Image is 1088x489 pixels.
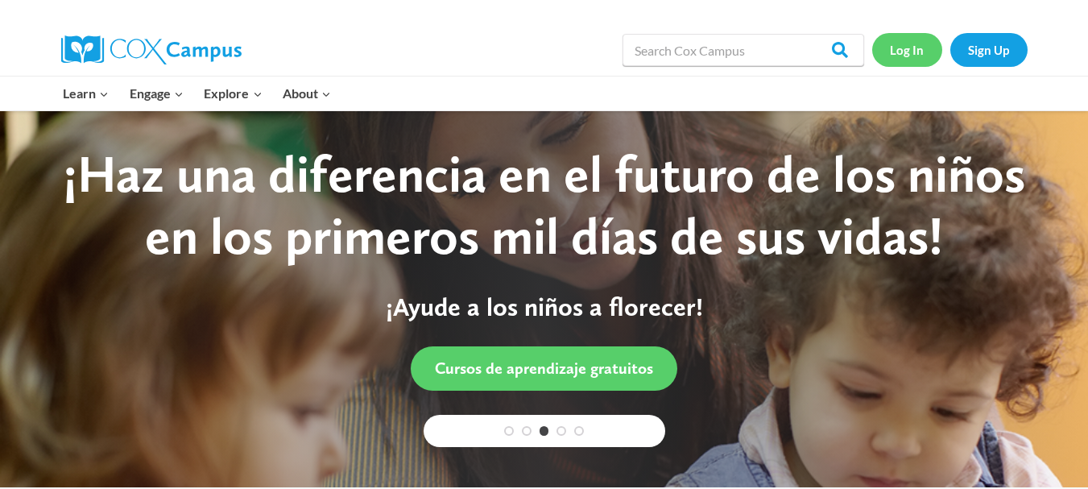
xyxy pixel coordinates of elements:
[872,33,1028,66] nav: Secondary Navigation
[872,33,942,66] a: Log In
[53,77,120,110] button: Child menu of Learn
[556,426,566,436] a: 4
[272,77,341,110] button: Child menu of About
[194,77,273,110] button: Child menu of Explore
[119,77,194,110] button: Child menu of Engage
[41,143,1048,267] div: ¡Haz una diferencia en el futuro de los niños en los primeros mil días de sus vidas!
[53,77,341,110] nav: Primary Navigation
[540,426,549,436] a: 3
[61,35,242,64] img: Cox Campus
[504,426,514,436] a: 1
[623,34,864,66] input: Search Cox Campus
[435,358,653,378] span: Cursos de aprendizaje gratuitos
[411,346,677,391] a: Cursos de aprendizaje gratuitos
[574,426,584,436] a: 5
[522,426,532,436] a: 2
[41,292,1048,322] p: ¡Ayude a los niños a florecer!
[950,33,1028,66] a: Sign Up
